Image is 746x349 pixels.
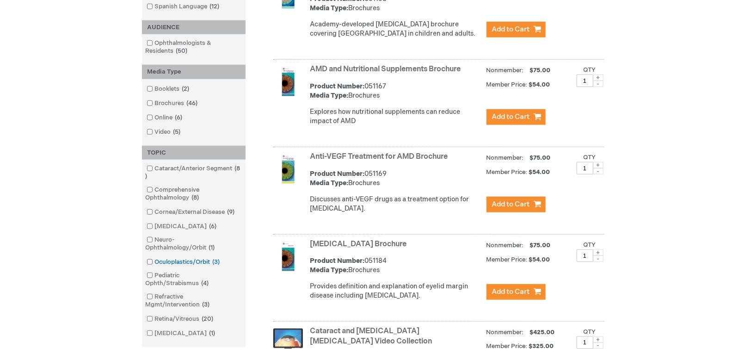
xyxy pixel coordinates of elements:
span: $54.00 [529,81,552,88]
div: 051169 Brochures [310,169,482,188]
strong: Nonmember: [487,152,524,164]
input: Qty [577,249,593,262]
a: [MEDICAL_DATA]6 [144,222,221,231]
a: Cataract/Anterior Segment8 [144,164,243,181]
button: Add to Cart [487,197,546,212]
a: Cataract and [MEDICAL_DATA] [MEDICAL_DATA] Video Collection [310,327,432,346]
strong: Member Price: [487,81,528,88]
button: Add to Cart [487,284,546,300]
span: $75.00 [529,154,552,162]
span: 3 [200,301,212,308]
p: Academy-developed [MEDICAL_DATA] brochure covering [GEOGRAPHIC_DATA] in children and adults. [310,20,482,38]
span: 12 [208,3,222,10]
span: 1 [207,244,217,251]
span: $54.00 [529,168,552,176]
span: Add to Cart [492,200,530,209]
img: Anti-VEGF Treatment for AMD Brochure [273,154,303,184]
a: Pediatric Ophth/Strabismus4 [144,271,243,288]
p: Explores how nutritional supplements can reduce impact of AMD [310,107,482,126]
input: Qty [577,162,593,174]
strong: Member Price: [487,168,528,176]
input: Qty [577,75,593,87]
strong: Product Number: [310,257,365,265]
span: $425.00 [529,329,556,336]
img: Blepharitis Brochure [273,242,303,271]
a: Spanish Language12 [144,2,223,11]
label: Qty [584,154,596,161]
a: Neuro-Ophthalmology/Orbit1 [144,236,243,252]
a: Oculoplastics/Orbit3 [144,258,224,267]
strong: Product Number: [310,170,365,178]
span: $75.00 [529,67,552,74]
strong: Media Type: [310,179,349,187]
span: 1 [207,330,218,337]
a: Anti-VEGF Treatment for AMD Brochure [310,152,448,161]
strong: Member Price: [487,256,528,263]
span: Add to Cart [492,287,530,296]
span: 3 [210,258,222,266]
span: 46 [185,100,200,107]
div: Provides definition and explanation of eyelid margin disease including [MEDICAL_DATA]. [310,282,482,300]
a: Ophthalmologists & Residents50 [144,39,243,56]
strong: Nonmember: [487,327,524,338]
strong: Nonmember: [487,65,524,76]
span: 50 [174,47,190,55]
div: AUDIENCE [142,20,246,35]
span: $54.00 [529,256,552,263]
span: 2 [180,85,192,93]
strong: Product Number: [310,82,365,90]
label: Qty [584,66,596,74]
img: AMD and Nutritional Supplements Brochure [273,67,303,96]
span: 8 [190,194,202,201]
strong: Media Type: [310,266,349,274]
span: 5 [171,128,183,136]
a: [MEDICAL_DATA] Brochure [310,240,407,249]
a: Booklets2 [144,85,193,93]
strong: Nonmember: [487,240,524,251]
a: Online6 [144,113,186,122]
div: TOPIC [142,146,246,160]
strong: Media Type: [310,92,349,100]
div: 051167 Brochures [310,82,482,100]
span: 6 [207,223,219,230]
a: [MEDICAL_DATA]1 [144,329,219,338]
button: Add to Cart [487,109,546,125]
div: Discusses anti-VEGF drugs as a treatment option for [MEDICAL_DATA]. [310,195,482,213]
span: $75.00 [529,242,552,249]
a: AMD and Nutritional Supplements Brochure [310,65,461,74]
div: 051184 Brochures [310,256,482,275]
a: Cornea/External Disease9 [144,208,239,217]
label: Qty [584,241,596,249]
span: Add to Cart [492,25,530,34]
strong: Media Type: [310,4,349,12]
label: Qty [584,328,596,336]
span: 20 [200,315,216,323]
span: 8 [146,165,240,180]
input: Qty [577,337,593,349]
a: Brochures46 [144,99,202,108]
span: 6 [173,114,185,121]
div: Media Type [142,65,246,79]
a: Comprehensive Ophthalmology8 [144,186,243,202]
a: Refractive Mgmt/Intervention3 [144,293,243,309]
span: Add to Cart [492,112,530,121]
button: Add to Cart [487,22,546,37]
a: Video5 [144,128,185,137]
a: Retina/Vitreous20 [144,315,217,324]
span: 9 [225,208,237,216]
span: 4 [199,280,211,287]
